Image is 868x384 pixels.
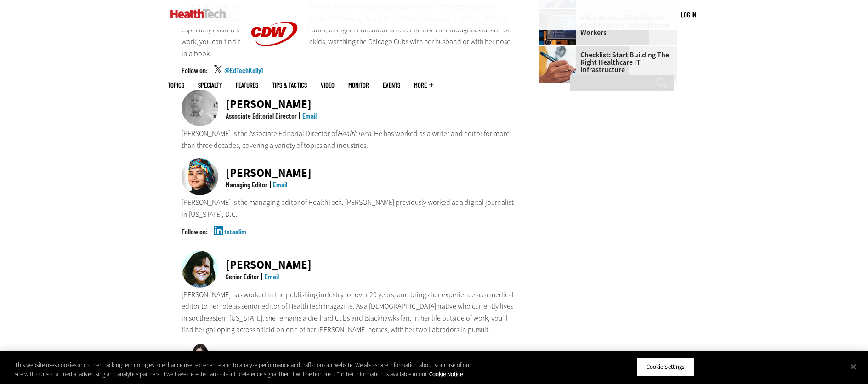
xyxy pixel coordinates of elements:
a: Email [273,180,287,189]
img: Jordan Scott [182,343,218,380]
a: More information about your privacy [429,370,463,378]
a: Email [302,111,317,120]
span: Topics [168,82,184,89]
a: tetaalim [224,228,246,251]
div: [PERSON_NAME] [226,98,317,110]
div: Associate Editorial Director [226,112,297,119]
div: Managing Editor [226,181,267,188]
img: Matt McLaughlin [182,90,218,126]
a: Video [321,82,335,89]
img: Jean Dal Porto [182,251,218,288]
a: CDW [240,61,309,70]
a: Email [265,272,279,281]
button: Cookie Settings [637,357,694,377]
a: Log in [681,11,696,19]
span: Specialty [198,82,222,89]
img: Home [170,9,226,18]
p: [PERSON_NAME] is the Associate Editorial Director of . He has worked as a writer and editor for m... [182,128,515,151]
a: MonITor [348,82,369,89]
span: More [414,82,433,89]
a: Tips & Tactics [272,82,307,89]
a: Features [236,82,258,89]
div: [PERSON_NAME] [226,167,312,179]
div: User menu [681,10,696,20]
button: Close [843,356,863,377]
a: Events [383,82,400,89]
div: This website uses cookies and other tracking technologies to enhance user experience and to analy... [15,361,477,378]
div: Senior Editor [226,273,259,280]
img: Teta Alim [182,158,218,195]
p: [PERSON_NAME] is the managing editor of HealthTech. [PERSON_NAME] previously worked as a digital ... [182,197,515,220]
p: [PERSON_NAME] has worked in the publishing industry for over 20 years, and brings her experience ... [182,289,515,336]
div: [PERSON_NAME] [226,259,312,271]
em: HealthTech [337,129,371,138]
